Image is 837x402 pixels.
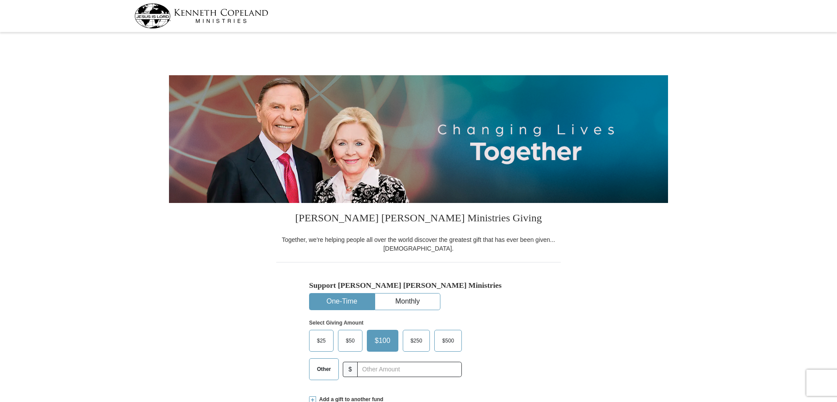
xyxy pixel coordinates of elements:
strong: Select Giving Amount [309,320,363,326]
span: $50 [341,334,359,347]
span: $100 [370,334,395,347]
button: Monthly [375,294,440,310]
span: $ [343,362,358,377]
span: $250 [406,334,427,347]
span: $500 [438,334,458,347]
h3: [PERSON_NAME] [PERSON_NAME] Ministries Giving [276,203,561,235]
span: $25 [313,334,330,347]
div: Together, we're helping people all over the world discover the greatest gift that has ever been g... [276,235,561,253]
img: kcm-header-logo.svg [134,3,268,28]
span: Other [313,363,335,376]
button: One-Time [309,294,374,310]
input: Other Amount [357,362,462,377]
h5: Support [PERSON_NAME] [PERSON_NAME] Ministries [309,281,528,290]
